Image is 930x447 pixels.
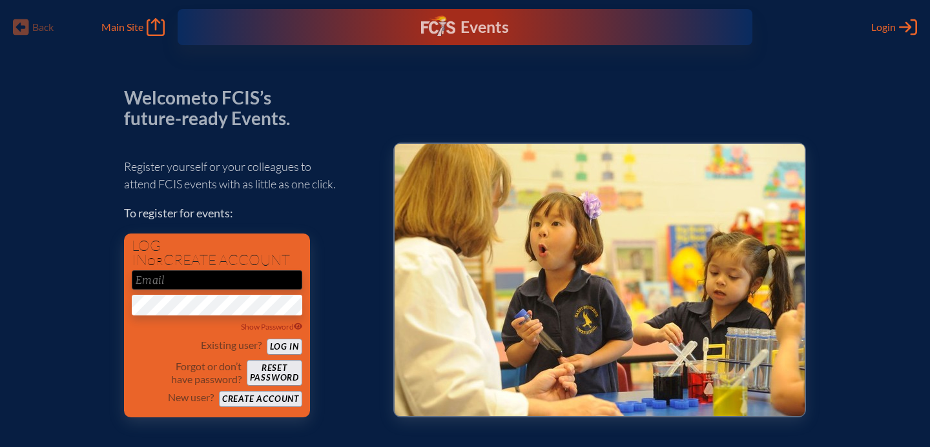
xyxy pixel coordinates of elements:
[101,18,165,36] a: Main Site
[241,322,303,332] span: Show Password
[201,339,262,352] p: Existing user?
[147,255,163,268] span: or
[342,15,588,39] div: FCIS Events — Future ready
[168,391,214,404] p: New user?
[124,204,373,222] p: To register for events:
[267,339,302,355] button: Log in
[247,360,302,386] button: Resetpassword
[124,158,373,193] p: Register yourself or your colleagues to attend FCIS events with as little as one click.
[132,270,302,290] input: Email
[219,391,302,407] button: Create account
[871,21,896,34] span: Login
[132,239,302,268] h1: Log in create account
[101,21,143,34] span: Main Site
[124,88,305,128] p: Welcome to FCIS’s future-ready Events.
[132,360,242,386] p: Forgot or don’t have password?
[395,144,805,416] img: Events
